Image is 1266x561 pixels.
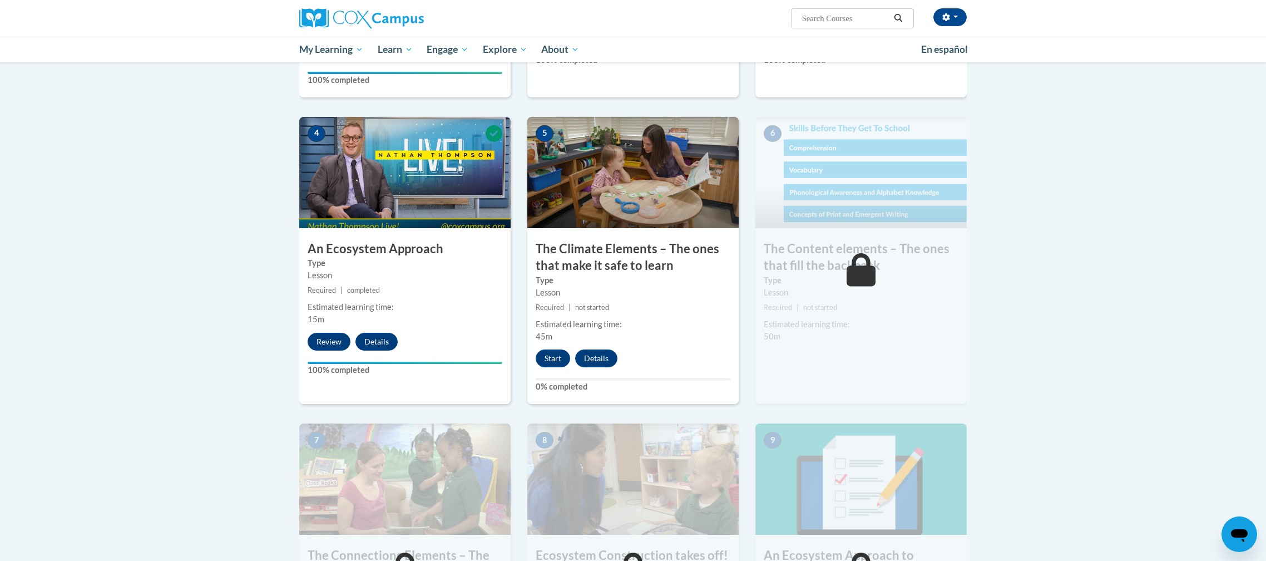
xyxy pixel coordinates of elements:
[921,43,968,55] span: En español
[527,240,739,275] h3: The Climate Elements – The ones that make it safe to learn
[308,333,350,351] button: Review
[299,424,511,535] img: Course Image
[764,303,792,312] span: Required
[308,286,336,294] span: Required
[308,269,502,282] div: Lesson
[340,286,343,294] span: |
[527,424,739,535] img: Course Image
[308,257,502,269] label: Type
[536,332,552,341] span: 45m
[1222,516,1257,552] iframe: Button to launch messaging window
[764,274,958,287] label: Type
[536,303,564,312] span: Required
[419,37,476,62] a: Engage
[308,72,502,74] div: Your progress
[933,8,967,26] button: Account Settings
[299,240,511,258] h3: An Ecosystem Approach
[536,432,553,449] span: 8
[797,303,799,312] span: |
[378,43,413,56] span: Learn
[803,303,837,312] span: not started
[308,364,502,376] label: 100% completed
[427,43,468,56] span: Engage
[536,318,730,331] div: Estimated learning time:
[764,287,958,299] div: Lesson
[764,125,782,142] span: 6
[283,37,983,62] div: Main menu
[801,12,890,25] input: Search Courses
[299,117,511,228] img: Course Image
[355,333,398,351] button: Details
[292,37,370,62] a: My Learning
[536,274,730,287] label: Type
[308,362,502,364] div: Your progress
[308,301,502,313] div: Estimated learning time:
[536,350,570,367] button: Start
[764,318,958,331] div: Estimated learning time:
[308,125,325,142] span: 4
[299,43,363,56] span: My Learning
[575,303,609,312] span: not started
[308,432,325,449] span: 7
[575,350,617,367] button: Details
[299,8,424,28] img: Cox Campus
[914,38,975,61] a: En español
[536,125,553,142] span: 5
[308,74,502,86] label: 100% completed
[483,43,527,56] span: Explore
[536,287,730,299] div: Lesson
[755,117,967,228] img: Course Image
[536,381,730,393] label: 0% completed
[308,314,324,324] span: 15m
[755,424,967,535] img: Course Image
[535,37,587,62] a: About
[347,286,380,294] span: completed
[764,432,782,449] span: 9
[527,117,739,228] img: Course Image
[890,12,907,25] button: Search
[764,332,780,341] span: 50m
[568,303,571,312] span: |
[476,37,535,62] a: Explore
[299,8,511,28] a: Cox Campus
[370,37,420,62] a: Learn
[755,240,967,275] h3: The Content elements – The ones that fill the backpack
[541,43,579,56] span: About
